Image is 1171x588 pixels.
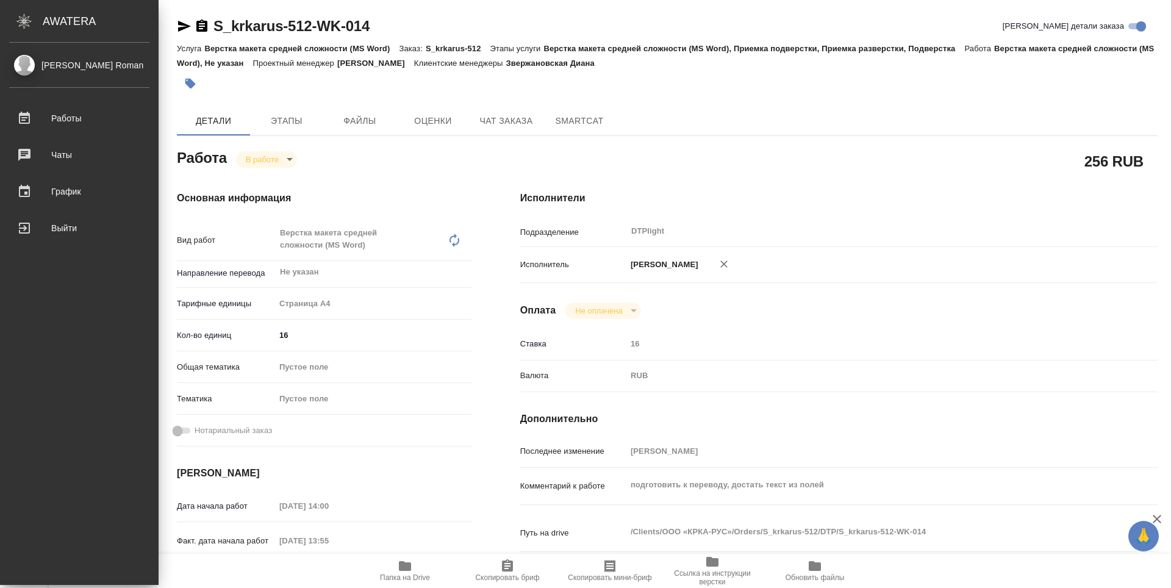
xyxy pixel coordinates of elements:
[9,109,149,127] div: Работы
[490,44,544,53] p: Этапы услуги
[177,329,275,342] p: Кол-во единиц
[9,146,149,164] div: Чаты
[520,370,626,382] p: Валюта
[177,19,192,34] button: Скопировать ссылку для ЯМессенджера
[213,18,370,34] a: S_krkarus-512-WK-014
[477,113,535,129] span: Чат заказа
[9,182,149,201] div: График
[177,146,227,168] h2: Работа
[3,103,156,134] a: Работы
[520,303,556,318] h4: Оплата
[1128,521,1159,551] button: 🙏
[626,335,1105,353] input: Пустое поле
[337,59,414,68] p: [PERSON_NAME]
[399,44,425,53] p: Заказ:
[520,412,1158,426] h4: Дополнительно
[764,554,866,588] button: Обновить файлы
[252,59,337,68] p: Проектный менеджер
[242,154,282,165] button: В работе
[177,267,275,279] p: Направление перевода
[565,303,640,319] div: В работе
[550,113,609,129] span: SmartCat
[177,535,275,547] p: Факт. дата начала работ
[275,326,471,344] input: ✎ Введи что-нибудь
[177,44,204,53] p: Услуга
[195,425,272,437] span: Нотариальный заказ
[279,393,457,405] div: Пустое поле
[1133,523,1154,549] span: 🙏
[275,389,471,409] div: Пустое поле
[571,306,626,316] button: Не оплачена
[456,554,559,588] button: Скопировать бриф
[711,251,737,278] button: Удалить исполнителя
[204,44,399,53] p: Верстка макета средней сложности (MS Word)
[279,361,457,373] div: Пустое поле
[475,573,539,582] span: Скопировать бриф
[559,554,661,588] button: Скопировать мини-бриф
[9,219,149,237] div: Выйти
[668,569,756,586] span: Ссылка на инструкции верстки
[520,480,626,492] p: Комментарий к работе
[177,393,275,405] p: Тематика
[184,113,243,129] span: Детали
[177,361,275,373] p: Общая тематика
[43,9,159,34] div: AWATERA
[195,19,209,34] button: Скопировать ссылку
[177,234,275,246] p: Вид работ
[3,140,156,170] a: Чаты
[626,259,698,271] p: [PERSON_NAME]
[520,527,626,539] p: Путь на drive
[177,500,275,512] p: Дата начала работ
[3,176,156,207] a: График
[177,466,471,481] h4: [PERSON_NAME]
[380,573,430,582] span: Папка на Drive
[177,70,204,97] button: Добавить тэг
[236,151,297,168] div: В работе
[177,191,471,206] h4: Основная информация
[177,298,275,310] p: Тарифные единицы
[404,113,462,129] span: Оценки
[257,113,316,129] span: Этапы
[354,554,456,588] button: Папка на Drive
[520,338,626,350] p: Ставка
[626,475,1105,495] textarea: подготовить к переводу, достать текст из полей
[543,44,964,53] p: Верстка макета средней сложности (MS Word), Приемка подверстки, Приемка разверстки, Подверстка
[1003,20,1124,32] span: [PERSON_NAME] детали заказа
[568,573,651,582] span: Скопировать мини-бриф
[506,59,604,68] p: Звержановская Диана
[626,365,1105,386] div: RUB
[520,445,626,457] p: Последнее изменение
[426,44,490,53] p: S_krkarus-512
[275,357,471,378] div: Пустое поле
[3,213,156,243] a: Выйти
[626,522,1105,542] textarea: /Clients/ООО «КРКА-РУС»/Orders/S_krkarus-512/DTP/S_krkarus-512-WK-014
[626,442,1105,460] input: Пустое поле
[9,59,149,72] div: [PERSON_NAME] Roman
[964,44,994,53] p: Работа
[1084,151,1144,171] h2: 256 RUB
[520,259,626,271] p: Исполнитель
[331,113,389,129] span: Файлы
[786,573,845,582] span: Обновить файлы
[520,191,1158,206] h4: Исполнители
[661,554,764,588] button: Ссылка на инструкции верстки
[520,226,626,238] p: Подразделение
[414,59,506,68] p: Клиентские менеджеры
[275,532,382,550] input: Пустое поле
[275,293,471,314] div: Страница А4
[275,497,382,515] input: Пустое поле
